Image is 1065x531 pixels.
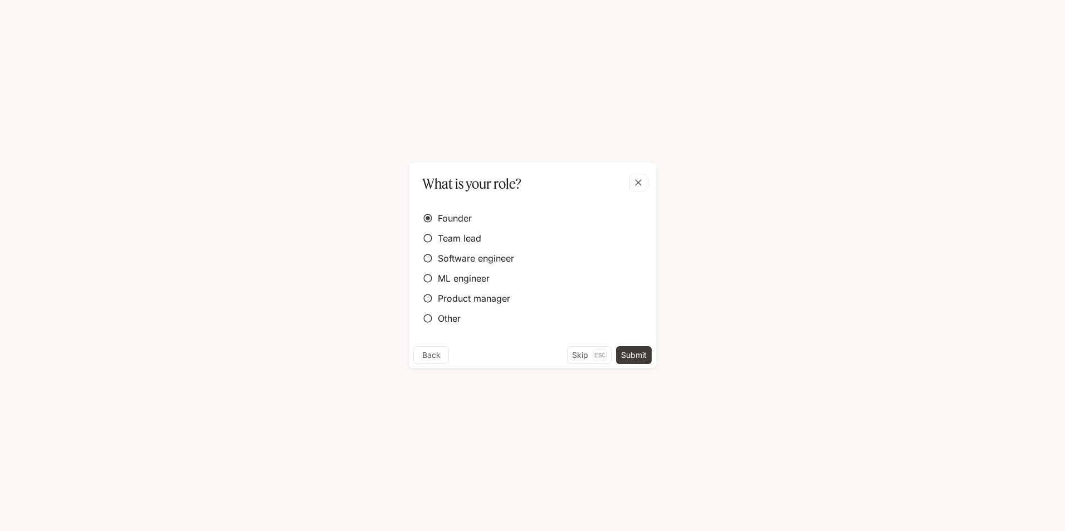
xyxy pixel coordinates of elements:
[616,346,652,364] button: Submit
[438,272,490,285] span: ML engineer
[438,292,510,305] span: Product manager
[422,174,521,194] p: What is your role?
[438,312,461,325] span: Other
[567,346,612,364] button: SkipEsc
[593,349,607,361] p: Esc
[438,232,481,245] span: Team lead
[438,212,472,225] span: Founder
[413,346,449,364] button: Back
[438,252,514,265] span: Software engineer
